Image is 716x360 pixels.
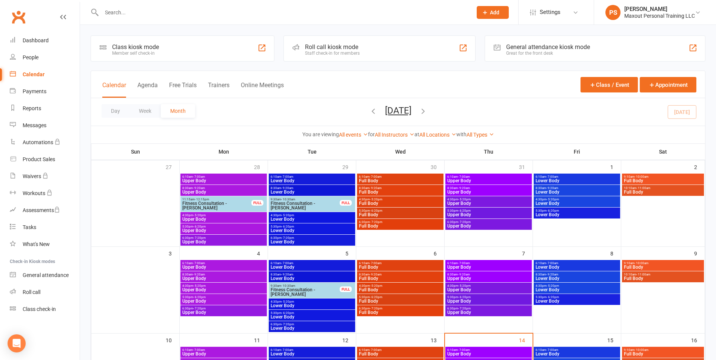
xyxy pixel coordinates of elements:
[282,214,294,217] span: - 5:20pm
[445,144,533,160] th: Thu
[467,132,494,138] a: All Types
[193,348,205,352] span: - 7:00am
[23,173,41,179] div: Waivers
[447,178,530,183] span: Upper Body
[161,104,195,118] button: Month
[447,190,530,194] span: Upper Body
[129,104,161,118] button: Week
[694,160,705,173] div: 2
[270,198,340,201] span: 9:30am
[368,131,375,137] strong: for
[208,82,229,98] button: Trainers
[535,209,619,212] span: 5:30pm
[254,334,268,346] div: 11
[112,51,159,56] div: Member self check-in
[345,247,356,259] div: 5
[270,288,340,297] span: Fitness Consultation - [PERSON_NAME]
[270,348,354,352] span: 6:10am
[23,289,40,295] div: Roll call
[640,77,696,92] button: Appointment
[356,144,445,160] th: Wed
[359,265,442,269] span: Full Body
[193,284,206,288] span: - 5:20pm
[359,178,442,183] span: Full Body
[270,236,354,240] span: 6:30pm
[270,311,354,315] span: 5:30pm
[535,295,619,299] span: 5:30pm
[182,228,265,233] span: Upper Body
[282,300,294,303] span: - 5:20pm
[10,151,80,168] a: Product Sales
[359,284,442,288] span: 4:30pm
[546,348,558,352] span: - 7:00am
[624,190,702,194] span: Full Body
[270,175,354,178] span: 6:10am
[359,273,442,276] span: 8:30am
[458,262,470,265] span: - 7:00am
[182,288,265,292] span: Upper Body
[535,212,619,217] span: Lower Body
[270,214,354,217] span: 4:30pm
[535,348,619,352] span: 6:10am
[359,276,442,281] span: Full Body
[447,224,530,228] span: Upper Body
[547,209,559,212] span: - 6:20pm
[447,212,530,217] span: Upper Body
[624,352,702,356] span: Full Body
[23,272,69,278] div: General attendance
[10,267,80,284] a: General attendance kiosk mode
[535,186,619,190] span: 8:30am
[102,82,126,98] button: Calendar
[91,144,180,160] th: Sun
[23,71,45,77] div: Calendar
[624,178,702,183] span: Full Body
[10,134,80,151] a: Automations
[359,307,442,310] span: 6:30pm
[447,276,530,281] span: Upper Body
[182,198,252,201] span: 11:15am
[193,186,205,190] span: - 9:20am
[270,228,354,233] span: Lower Body
[23,105,41,111] div: Reports
[23,156,55,162] div: Product Sales
[447,295,530,299] span: 5:30pm
[182,236,265,240] span: 6:30pm
[519,334,533,346] div: 14
[270,265,354,269] span: Lower Body
[23,122,46,128] div: Messages
[270,273,354,276] span: 8:30am
[340,200,352,206] div: FULL
[610,160,621,173] div: 1
[193,225,206,228] span: - 6:20pm
[270,225,354,228] span: 5:30pm
[112,43,159,51] div: Class kiosk mode
[447,307,530,310] span: 6:30pm
[447,262,530,265] span: 6:10am
[624,175,702,178] span: 9:10am
[447,201,530,206] span: Upper Body
[10,301,80,318] a: Class kiosk mode
[270,284,340,288] span: 9:30am
[302,131,339,137] strong: You are viewing
[447,220,530,224] span: 6:30pm
[9,8,28,26] a: Clubworx
[359,198,442,201] span: 4:30pm
[490,9,499,15] span: Add
[270,262,354,265] span: 6:10am
[195,198,209,201] span: - 12:15pm
[431,160,444,173] div: 30
[8,334,26,352] div: Open Intercom Messenger
[270,315,354,319] span: Lower Body
[458,295,471,299] span: - 6:20pm
[506,43,590,51] div: General attendance kiosk mode
[10,83,80,100] a: Payments
[535,273,619,276] span: 8:30am
[624,265,702,269] span: Full Body
[535,276,619,281] span: Lower Body
[359,212,442,217] span: Full Body
[370,284,382,288] span: - 5:20pm
[182,348,265,352] span: 6:10am
[535,175,619,178] span: 6:10am
[182,201,252,210] span: Fitness Consultation - [PERSON_NAME]
[182,186,265,190] span: 8:30am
